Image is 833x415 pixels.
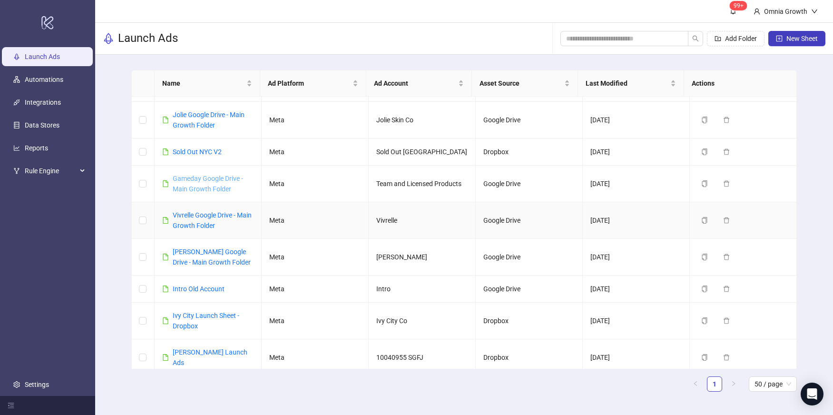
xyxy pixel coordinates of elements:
span: Rule Engine [25,161,77,180]
th: Ad Account [366,70,472,97]
span: file [162,117,169,123]
td: Meta [262,276,369,303]
span: delete [723,286,730,292]
li: 1 [707,376,722,392]
td: [DATE] [583,303,690,339]
a: [PERSON_NAME] Google Drive - Main Growth Folder [173,248,251,266]
span: delete [723,180,730,187]
td: Meta [262,339,369,376]
span: delete [723,354,730,361]
td: Sold Out [GEOGRAPHIC_DATA] [369,138,476,166]
td: Intro [369,276,476,303]
button: New Sheet [768,31,825,46]
td: Google Drive [476,102,583,138]
th: Actions [684,70,790,97]
a: Settings [25,381,49,388]
td: Google Drive [476,276,583,303]
th: Name [155,70,261,97]
td: [DATE] [583,202,690,239]
span: copy [701,148,708,155]
td: Team and Licensed Products [369,166,476,202]
td: Meta [262,166,369,202]
td: Vivrelle [369,202,476,239]
a: Launch Ads [25,53,60,60]
span: copy [701,354,708,361]
th: Asset Source [472,70,578,97]
th: Ad Platform [260,70,366,97]
td: Dropbox [476,339,583,376]
span: copy [701,286,708,292]
td: [DATE] [583,339,690,376]
a: Data Stores [25,121,59,129]
td: [DATE] [583,239,690,276]
span: file [162,180,169,187]
td: Meta [262,303,369,339]
span: New Sheet [786,35,818,42]
a: Intro Old Account [173,285,225,293]
td: Meta [262,102,369,138]
td: Google Drive [476,166,583,202]
span: Last Modified [586,78,668,89]
span: left [693,381,698,386]
a: Reports [25,144,48,152]
td: Google Drive [476,202,583,239]
span: bell [730,8,736,14]
td: [DATE] [583,138,690,166]
span: delete [723,148,730,155]
span: user [754,8,760,15]
span: Ad Account [374,78,457,89]
a: Integrations [25,99,61,106]
a: Gameday Google Drive - Main Growth Folder [173,175,243,193]
span: right [731,381,736,386]
div: Open Intercom Messenger [801,383,823,405]
td: [DATE] [583,276,690,303]
span: menu-fold [8,402,14,409]
td: [DATE] [583,166,690,202]
a: Jolie Google Drive - Main Growth Folder [173,111,245,129]
button: right [726,376,741,392]
span: file [162,317,169,324]
span: plus-square [776,35,783,42]
span: file [162,217,169,224]
button: left [688,376,703,392]
li: Previous Page [688,376,703,392]
span: copy [701,180,708,187]
span: down [811,8,818,15]
a: 1 [707,377,722,391]
td: Meta [262,138,369,166]
span: file [162,286,169,292]
span: copy [701,254,708,260]
a: Ivy City Launch Sheet - Dropbox [173,312,239,330]
td: Meta [262,239,369,276]
td: [PERSON_NAME] [369,239,476,276]
span: Name [162,78,245,89]
a: Sold Out NYC V2 [173,148,222,156]
span: Asset Source [480,78,562,89]
span: delete [723,254,730,260]
td: Ivy City Co [369,303,476,339]
span: file [162,148,169,155]
td: Google Drive [476,239,583,276]
span: copy [701,317,708,324]
td: Meta [262,202,369,239]
span: copy [701,117,708,123]
span: file [162,254,169,260]
td: Dropbox [476,138,583,166]
span: 50 / page [755,377,791,391]
span: copy [701,217,708,224]
span: rocket [103,33,114,44]
span: folder-add [715,35,721,42]
span: search [692,35,699,42]
button: Add Folder [707,31,764,46]
span: Ad Platform [268,78,351,89]
td: 10040955 SGFJ [369,339,476,376]
div: Page Size [749,376,797,392]
td: [DATE] [583,102,690,138]
div: Omnia Growth [760,6,811,17]
span: delete [723,117,730,123]
span: delete [723,317,730,324]
a: Automations [25,76,63,83]
a: Vivrelle Google Drive - Main Growth Folder [173,211,252,229]
td: Jolie Skin Co [369,102,476,138]
span: fork [13,168,20,174]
